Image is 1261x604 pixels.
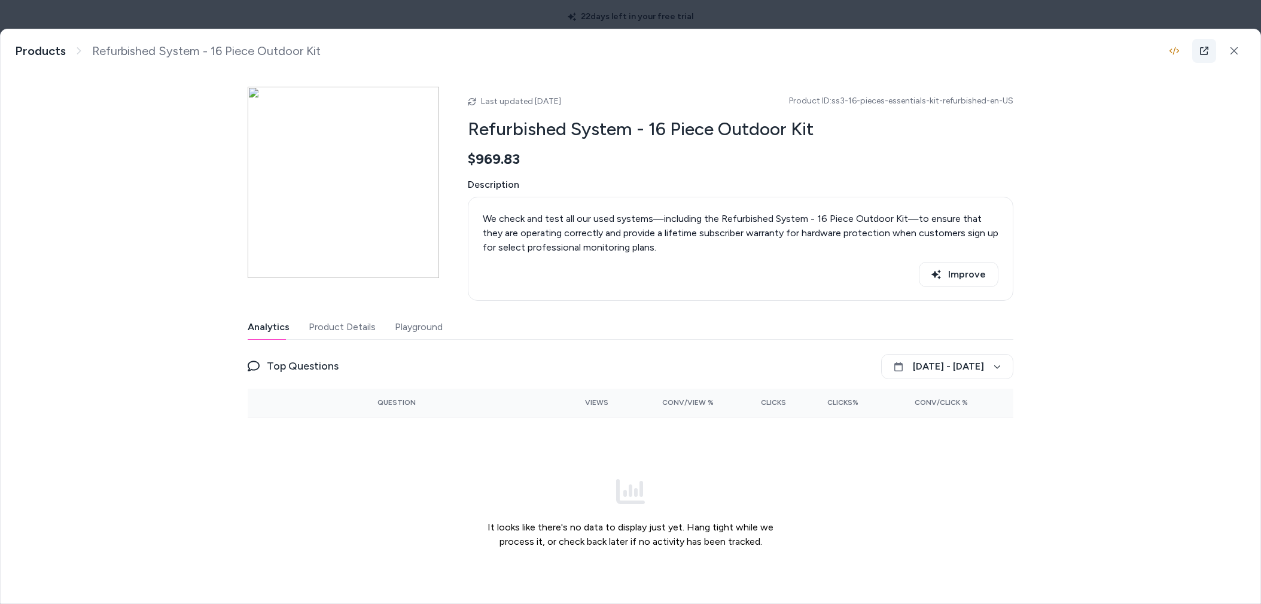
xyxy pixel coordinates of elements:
[761,398,786,407] span: Clicks
[805,393,858,412] button: Clicks%
[555,393,608,412] button: Views
[477,427,784,599] div: It looks like there's no data to display just yet. Hang tight while we process it, or check back ...
[662,398,714,407] span: Conv/View %
[468,178,1013,192] span: Description
[881,354,1013,379] button: [DATE] - [DATE]
[15,44,321,59] nav: breadcrumb
[468,150,520,168] span: $969.83
[585,398,608,407] span: Views
[915,398,968,407] span: Conv/Click %
[377,393,416,412] button: Question
[468,118,1013,141] h2: Refurbished System - 16 Piece Outdoor Kit
[628,393,714,412] button: Conv/View %
[827,398,858,407] span: Clicks%
[248,315,290,339] button: Analytics
[878,393,968,412] button: Conv/Click %
[267,358,339,374] span: Top Questions
[919,262,998,287] button: Improve
[733,393,786,412] button: Clicks
[481,96,561,106] span: Last updated [DATE]
[377,398,416,407] span: Question
[92,44,321,59] span: Refurbished System - 16 Piece Outdoor Kit
[789,95,1013,107] span: Product ID: ss3-16-pieces-essentials-kit-refurbished-en-US
[309,315,376,339] button: Product Details
[483,212,998,255] p: We check and test all our used systems—including the Refurbished System - 16 Piece Outdoor Kit—to...
[248,87,439,278] img: documents
[15,44,66,59] a: Products
[395,315,443,339] button: Playground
